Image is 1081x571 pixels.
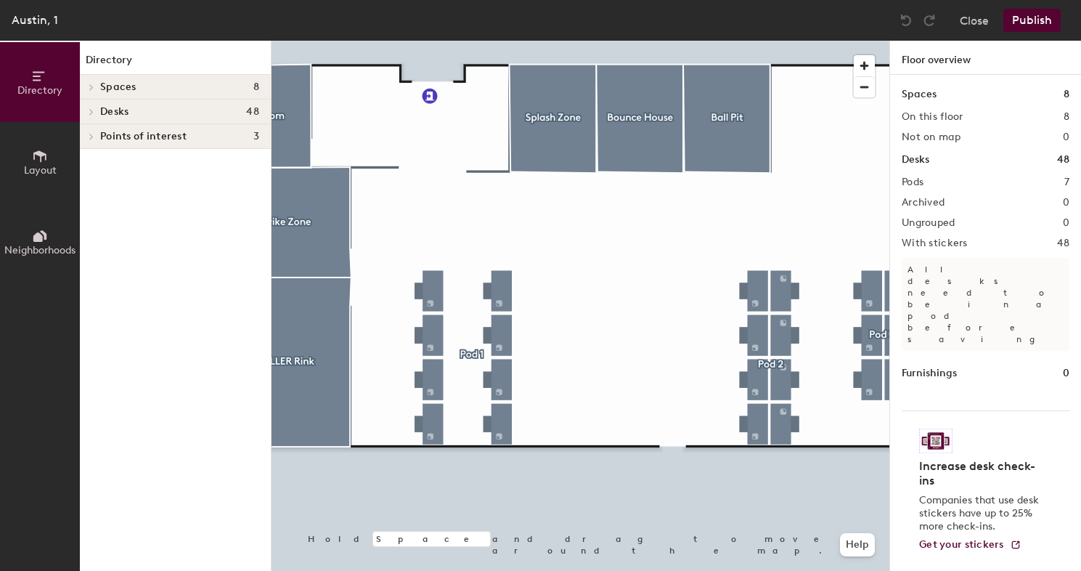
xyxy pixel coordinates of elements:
[100,81,136,93] span: Spaces
[902,152,929,168] h1: Desks
[919,538,1004,551] span: Get your stickers
[246,106,259,118] span: 48
[1064,177,1069,188] h2: 7
[919,539,1021,551] a: Get your stickers
[902,258,1069,351] p: All desks need to be in a pod before saving
[80,52,271,75] h1: Directory
[1064,111,1069,123] h2: 8
[902,131,960,143] h2: Not on map
[890,41,1081,75] h1: Floor overview
[840,533,875,556] button: Help
[1003,9,1061,32] button: Publish
[24,164,57,177] span: Layout
[1063,131,1069,143] h2: 0
[902,365,957,381] h1: Furnishings
[902,111,963,123] h2: On this floor
[17,84,62,97] span: Directory
[899,13,913,28] img: Undo
[902,238,968,249] h2: With stickers
[4,244,76,256] span: Neighborhoods
[100,131,187,142] span: Points of interest
[902,217,955,229] h2: Ungrouped
[1063,197,1069,208] h2: 0
[1057,152,1069,168] h1: 48
[1064,86,1069,102] h1: 8
[253,131,259,142] span: 3
[1057,238,1069,249] h2: 48
[960,9,989,32] button: Close
[1063,217,1069,229] h2: 0
[922,13,937,28] img: Redo
[919,429,952,453] img: Sticker logo
[902,197,945,208] h2: Archived
[919,459,1043,488] h4: Increase desk check-ins
[12,11,58,29] div: Austin, 1
[1063,365,1069,381] h1: 0
[902,177,923,188] h2: Pods
[253,81,259,93] span: 8
[100,106,129,118] span: Desks
[919,494,1043,533] p: Companies that use desk stickers have up to 25% more check-ins.
[902,86,937,102] h1: Spaces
